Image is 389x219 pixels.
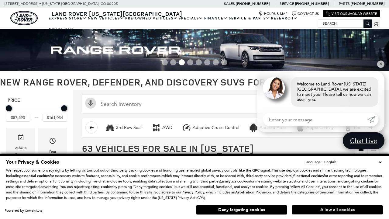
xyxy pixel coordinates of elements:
button: Adaptive Cruise ControlAdaptive Cruise Control [179,121,243,134]
nav: Main Navigation [48,13,318,34]
div: VehicleVehicle Status [6,128,35,163]
div: Language: [305,160,322,164]
a: Visit Our Jaguar Website [326,12,377,16]
span: Your Privacy & Cookies [6,159,59,165]
div: Adaptive Cruise Control [182,123,191,132]
span: Service [280,2,294,6]
a: ComplyAuto [25,209,43,213]
img: Agent profile photo [263,77,285,99]
a: [PHONE_NUMBER] [295,1,329,6]
div: YearYear [38,128,67,163]
div: 3rd Row Seat [105,123,115,132]
button: 3rd Row Seat3rd Row Seat [102,121,145,134]
a: Chat Live [343,132,384,149]
div: AWD [162,125,172,130]
div: Price [6,103,67,122]
svg: Click to toggle on voice search [85,98,96,109]
span: Go to slide 5 [196,59,202,65]
span: Go to slide 7 [213,59,219,65]
img: Land Rover [10,11,38,25]
span: Go to slide 2 [170,59,176,65]
input: Maximum [43,114,67,122]
span: Land Rover [US_STATE][GEOGRAPHIC_DATA] [52,10,182,17]
a: Land Rover [US_STATE][GEOGRAPHIC_DATA] [48,10,186,17]
strong: targeting cookies [343,179,374,184]
a: About Us [48,24,75,34]
a: Hours & Map [259,12,287,16]
span: 63 Vehicles for Sale in [US_STATE][GEOGRAPHIC_DATA], [GEOGRAPHIC_DATA] [82,142,276,167]
p: We respect consumer privacy rights by letting visitors opt out of third-party tracking cookies an... [6,168,383,200]
a: [STREET_ADDRESS] • [US_STATE][GEOGRAPHIC_DATA], CO 80905 [5,2,118,6]
div: Adaptive Cruise Control [193,125,239,130]
a: land-rover [10,11,38,25]
button: scroll left [85,121,98,134]
a: EXPRESS STORE [48,13,87,24]
a: Service & Parts [228,13,270,24]
span: Go to slide 1 [162,59,168,65]
button: Android AutoAndroid Auto [246,121,289,134]
a: New Vehicles [87,13,125,24]
div: Minimum Price [6,105,12,111]
span: Go to slide 6 [204,59,210,65]
span: Go to slide 3 [179,59,185,65]
strong: essential cookies [21,173,50,178]
span: Go to slide 4 [187,59,193,65]
button: Deny targeting cookies [196,205,287,215]
span: Vehicle [17,132,24,145]
input: Enter your message [263,113,367,126]
a: [PHONE_NUMBER] [351,1,384,6]
div: Android Auto [249,123,258,132]
div: 3rd Row Seat [116,125,142,130]
span: Year [49,136,56,148]
a: Pre-Owned Vehicles [125,13,178,24]
input: Search [318,20,371,27]
span: Chat Live [347,137,380,145]
span: Go to slide 8 [221,59,227,65]
a: [PHONE_NUMBER] [236,1,270,6]
a: Contact Us [292,12,319,16]
div: AWD [152,123,161,132]
a: Research [270,13,298,24]
u: Privacy Policy [181,190,204,195]
input: Search Inventory [82,95,380,113]
input: Minimum [6,114,30,122]
a: Finance [204,13,228,24]
strong: Arbitration Provision [235,190,271,195]
strong: targeting cookies [83,184,113,189]
strong: analytics cookies [222,179,250,184]
h5: Price [8,98,65,103]
a: Submit [367,113,378,126]
button: Allow all cookies [292,205,383,214]
div: Vehicle Status [11,145,30,158]
a: Specials [178,13,204,24]
div: Powered by [5,209,43,213]
a: Privacy Policy [181,190,204,194]
button: AWDAWD [148,121,176,134]
span: Parts [339,2,350,6]
div: Maximum Price [61,105,67,111]
div: Year [49,148,57,155]
strong: functional cookies [293,173,324,178]
select: Language Select [323,159,383,165]
span: Sales [224,2,235,6]
div: Welcome to Land Rover [US_STATE][GEOGRAPHIC_DATA], we are excited to meet you! Please tell us how... [291,77,378,107]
